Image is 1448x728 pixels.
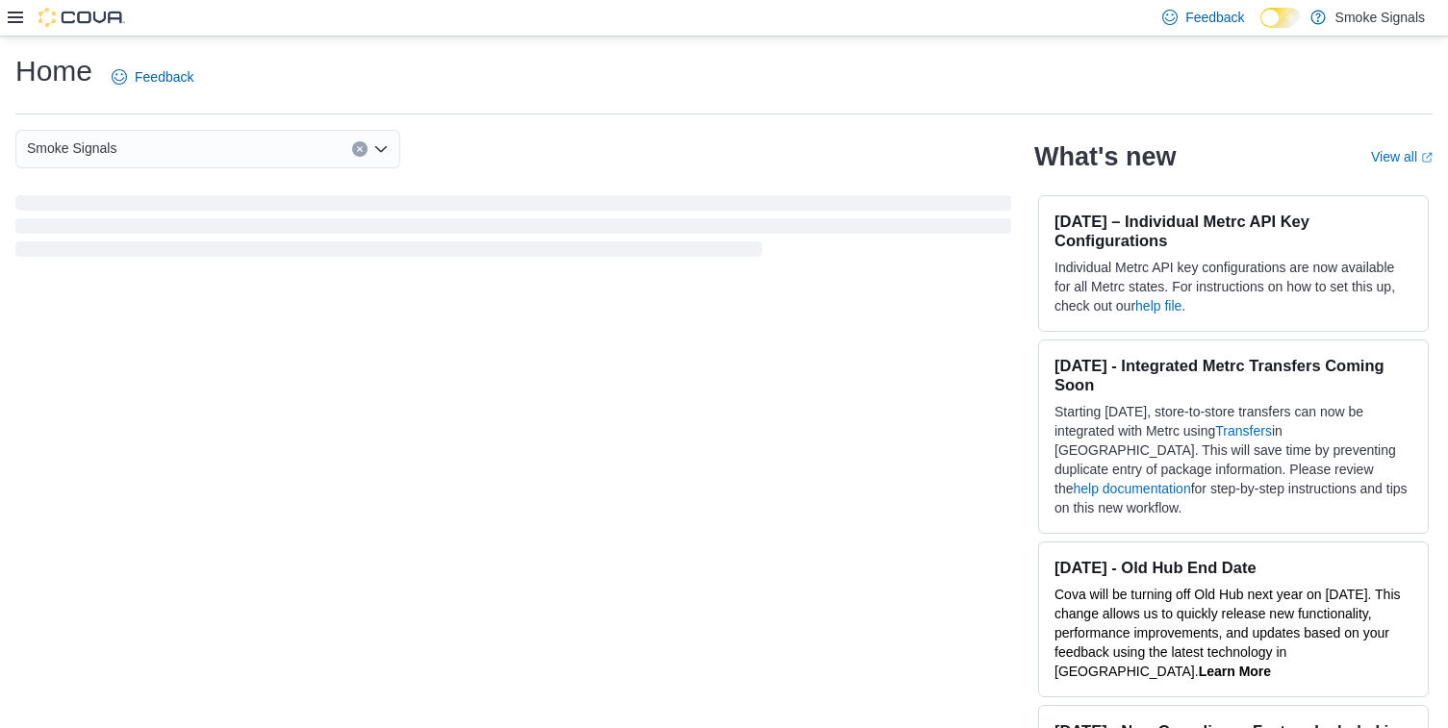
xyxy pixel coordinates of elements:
span: Loading [15,199,1011,261]
a: help file [1135,298,1181,314]
p: Individual Metrc API key configurations are now available for all Metrc states. For instructions ... [1054,258,1412,315]
p: Starting [DATE], store-to-store transfers can now be integrated with Metrc using in [GEOGRAPHIC_D... [1054,402,1412,517]
h3: [DATE] – Individual Metrc API Key Configurations [1054,212,1412,250]
h3: [DATE] - Integrated Metrc Transfers Coming Soon [1054,356,1412,394]
a: help documentation [1073,481,1190,496]
button: Clear input [352,141,368,157]
a: Learn More [1199,664,1271,679]
a: View allExternal link [1371,149,1433,164]
span: Feedback [1185,8,1244,27]
span: Feedback [135,67,193,87]
input: Dark Mode [1260,8,1301,28]
span: Dark Mode [1260,28,1261,29]
a: Transfers [1215,423,1272,439]
h1: Home [15,52,92,90]
span: Cova will be turning off Old Hub next year on [DATE]. This change allows us to quickly release ne... [1054,587,1401,679]
h2: What's new [1034,141,1176,172]
img: Cova [38,8,125,27]
button: Open list of options [373,141,389,157]
span: Smoke Signals [27,137,116,160]
svg: External link [1421,152,1433,163]
h3: [DATE] - Old Hub End Date [1054,558,1412,577]
p: Smoke Signals [1335,6,1425,29]
a: Feedback [104,58,201,96]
